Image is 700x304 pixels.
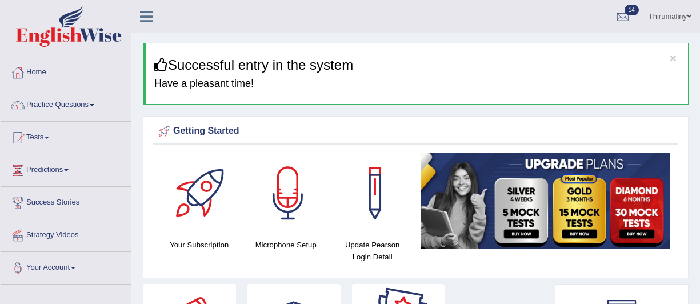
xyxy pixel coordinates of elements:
[670,52,677,64] button: ×
[1,187,131,215] a: Success Stories
[335,239,410,263] h4: Update Pearson Login Detail
[625,5,639,15] span: 14
[1,154,131,183] a: Predictions
[1,219,131,248] a: Strategy Videos
[162,239,237,251] h4: Your Subscription
[154,78,679,90] h4: Have a pleasant time!
[1,57,131,85] a: Home
[154,58,679,73] h3: Successful entry in the system
[1,122,131,150] a: Tests
[248,239,323,251] h4: Microphone Setup
[421,153,670,249] img: small5.jpg
[1,252,131,281] a: Your Account
[1,89,131,118] a: Practice Questions
[156,123,675,140] div: Getting Started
